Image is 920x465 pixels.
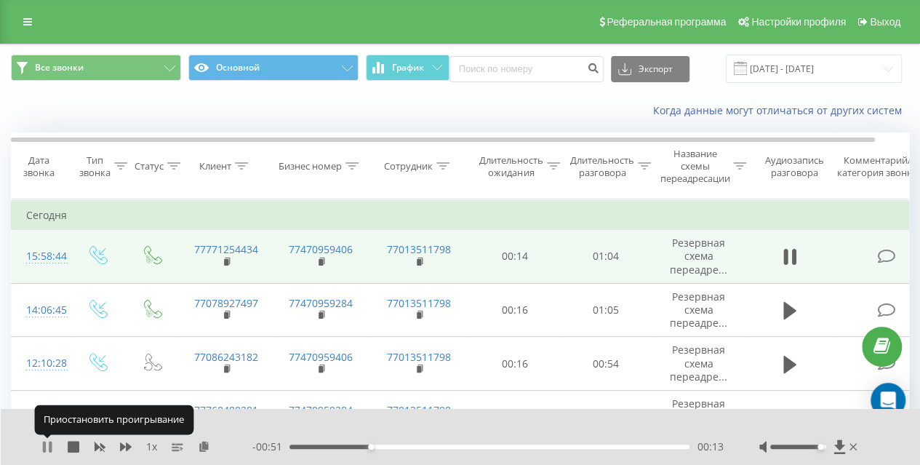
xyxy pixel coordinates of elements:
[387,242,451,256] a: 77013511798
[449,56,604,82] input: Поиск по номеру
[199,160,231,172] div: Клиент
[470,283,561,337] td: 00:16
[279,160,342,172] div: Бизнес номер
[289,350,353,364] a: 77470959406
[26,403,55,432] div: 11:33:54
[670,236,727,276] span: Резервная схема переадре...
[670,397,727,437] span: Резервная схема переадре...
[11,55,181,81] button: Все звонки
[670,343,727,383] span: Резервная схема переадре...
[561,390,652,444] td: 00:47
[289,242,353,256] a: 77470959406
[817,444,823,450] div: Accessibility label
[470,390,561,444] td: 00:19
[660,148,729,185] div: Название схемы переадресации
[607,16,726,28] span: Реферальная программа
[252,440,289,454] span: - 00:51
[26,296,55,325] div: 14:06:45
[835,154,920,179] div: Комментарий/категория звонка
[392,63,424,73] span: График
[470,337,561,391] td: 00:16
[194,350,258,364] a: 77086243182
[188,55,359,81] button: Основной
[479,154,543,179] div: Длительность ожидания
[384,160,433,172] div: Сотрудник
[12,154,65,179] div: Дата звонка
[194,296,258,310] a: 77078927497
[79,154,111,179] div: Тип звонка
[135,160,164,172] div: Статус
[194,242,258,256] a: 77771254434
[561,283,652,337] td: 01:05
[26,242,55,271] div: 15:58:44
[561,337,652,391] td: 00:54
[146,440,157,454] span: 1 x
[611,56,689,82] button: Экспорт
[570,154,634,179] div: Длительность разговора
[670,290,727,330] span: Резервная схема переадре...
[387,350,451,364] a: 77013511798
[289,296,353,310] a: 77470959284
[194,403,258,417] a: 77760480281
[387,403,451,417] a: 77013511798
[871,383,905,418] div: Open Intercom Messenger
[35,62,84,73] span: Все звонки
[368,444,374,450] div: Accessibility label
[653,103,909,117] a: Когда данные могут отличаться от других систем
[34,405,193,434] div: Приостановить проигрывание
[751,16,846,28] span: Настройки профиля
[289,403,353,417] a: 77470959284
[870,16,900,28] span: Выход
[561,230,652,284] td: 01:04
[697,440,723,454] span: 00:13
[387,296,451,310] a: 77013511798
[366,55,449,81] button: График
[470,230,561,284] td: 00:14
[759,154,829,179] div: Аудиозапись разговора
[26,349,55,378] div: 12:10:28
